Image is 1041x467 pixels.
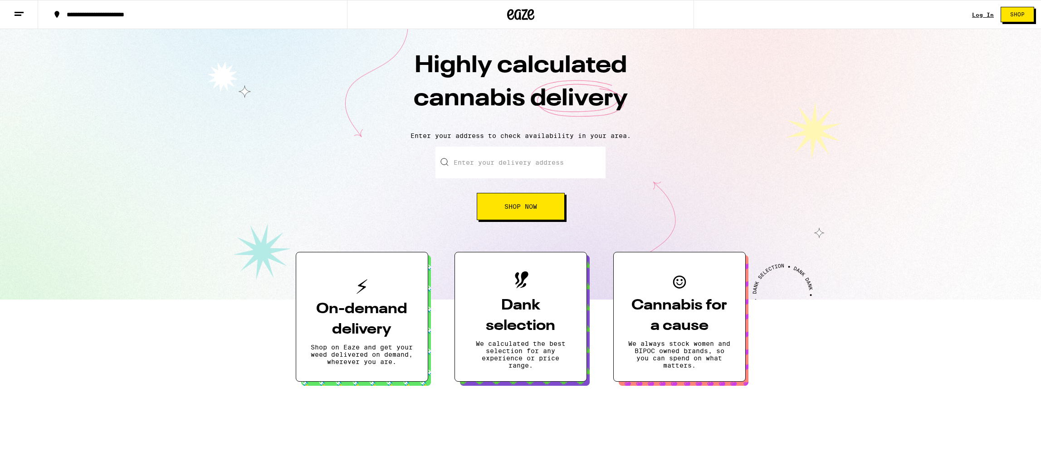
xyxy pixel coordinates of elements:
h3: Cannabis for a cause [628,295,731,336]
button: Cannabis for a causeWe always stock women and BIPOC owned brands, so you can spend on what matters. [613,252,746,382]
h3: On-demand delivery [311,299,413,340]
h3: Dank selection [469,295,572,336]
p: We always stock women and BIPOC owned brands, so you can spend on what matters. [628,340,731,369]
span: Shop [1010,12,1025,17]
p: Enter your address to check availability in your area. [9,132,1032,139]
button: Shop Now [477,193,565,220]
input: Enter your delivery address [435,147,606,178]
a: Shop [994,7,1041,22]
p: We calculated the best selection for any experience or price range. [469,340,572,369]
a: Log In [972,12,994,18]
span: Shop Now [504,203,537,210]
button: Dank selectionWe calculated the best selection for any experience or price range. [455,252,587,382]
button: Shop [1001,7,1034,22]
button: On-demand deliveryShop on Eaze and get your weed delivered on demand, wherever you are. [296,252,428,382]
h1: Highly calculated cannabis delivery [362,49,679,125]
p: Shop on Eaze and get your weed delivered on demand, wherever you are. [311,344,413,365]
